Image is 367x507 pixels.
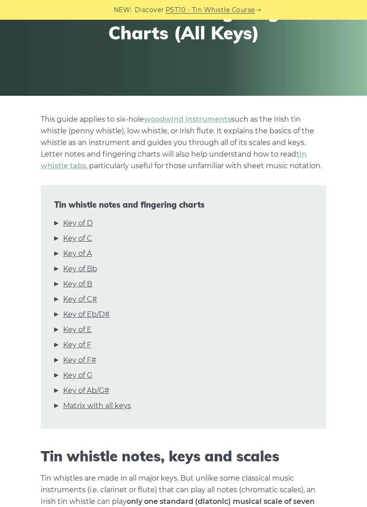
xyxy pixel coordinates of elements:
a: Key of F [63,340,91,351]
a: Key of Bb [63,264,97,275]
h1: Tin Whistle Fingering Charts (All Keys) [63,1,304,44]
a: Key of F# [63,355,96,366]
a: Key of C# [63,294,97,306]
a: Key of B [63,279,92,290]
a: Matrix with all keys [63,400,131,412]
h2: Tin whistle notes, keys and scales [41,448,326,465]
span: Tin whistle notes and fingering charts [54,200,313,210]
span: NEW: [114,5,132,15]
span: Discover [135,5,164,15]
a: Key of G [63,370,92,382]
a: Key of E [63,324,92,336]
a: PST10 - Tin Whistle Course [166,5,255,15]
a: woodwind instruments [144,115,231,124]
a: Key of Eb/D# [63,309,110,321]
a: Key of A [63,248,92,260]
p: This guide applies to six-hole such as the Irish tin whistle (penny whistle), low whistle, or Iri... [41,114,326,172]
a: Key of D [63,218,93,230]
a: Key of Ab/G# [63,385,109,397]
a: Key of C [63,233,92,245]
